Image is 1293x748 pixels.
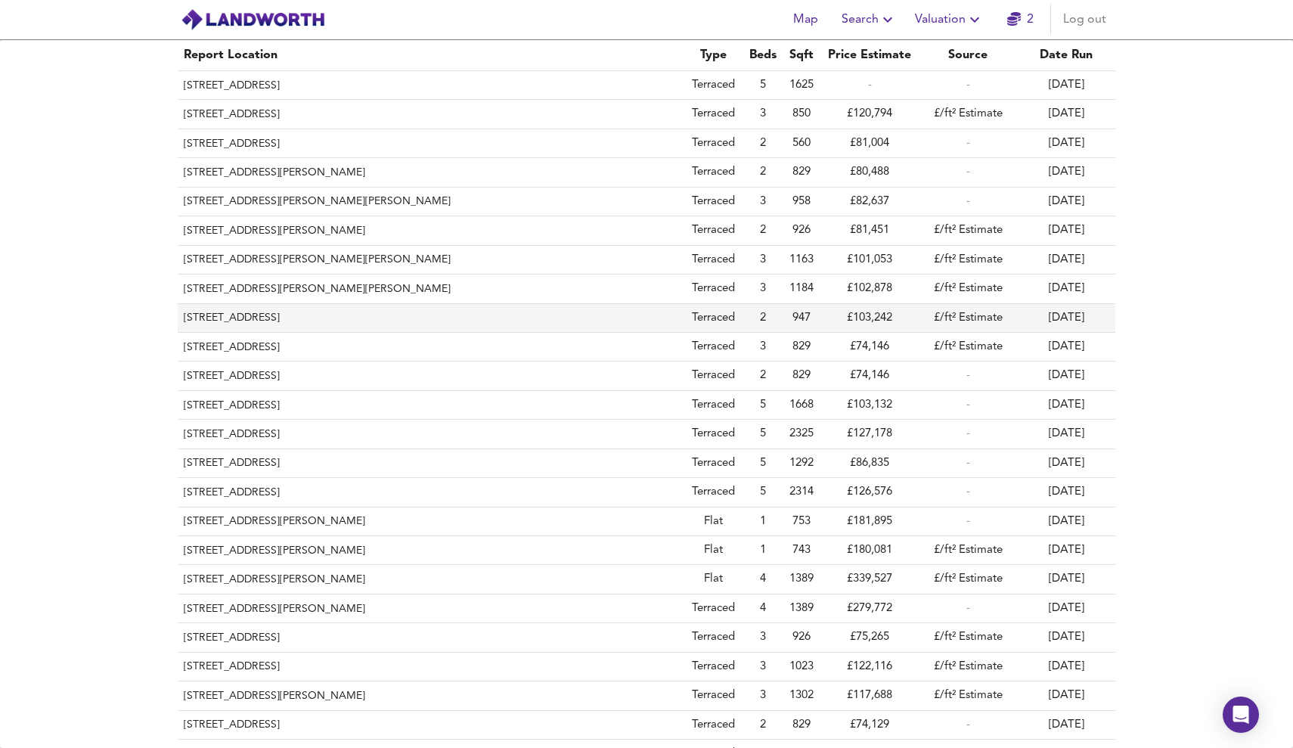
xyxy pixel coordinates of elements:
td: 2314 [783,478,820,507]
td: 850 [783,100,820,129]
td: 829 [783,711,820,740]
td: 2325 [783,420,820,448]
td: 2 [743,362,783,390]
button: Log out [1057,5,1112,35]
td: Terraced [683,362,743,390]
td: Terraced [683,478,743,507]
td: [DATE] [1017,623,1115,652]
td: [DATE] [1017,681,1115,710]
td: [DATE] [1017,216,1115,245]
td: 1184 [783,275,820,303]
td: £/ft² Estimate [919,100,1017,129]
td: [DATE] [1017,536,1115,565]
th: [STREET_ADDRESS] [178,71,683,100]
td: Terraced [683,711,743,740]
th: [STREET_ADDRESS][PERSON_NAME] [178,681,683,710]
td: [DATE] [1017,653,1115,681]
td: £80,488 [820,158,919,187]
td: 1389 [783,565,820,594]
td: £/ft² Estimate [919,623,1017,652]
th: Report Location [178,40,683,71]
td: [DATE] [1017,507,1115,536]
td: [DATE] [1017,188,1115,216]
td: 2 [743,216,783,245]
td: £86,835 [820,449,919,478]
td: £102,878 [820,275,919,303]
th: [STREET_ADDRESS][PERSON_NAME] [178,158,683,187]
td: [DATE] [1017,158,1115,187]
th: [STREET_ADDRESS][PERSON_NAME][PERSON_NAME] [178,188,683,216]
td: £122,116 [820,653,919,681]
td: 3 [743,623,783,652]
td: Terraced [683,304,743,333]
td: 1 [743,507,783,536]
td: Terraced [683,71,743,100]
td: 3 [743,275,783,303]
td: 4 [743,565,783,594]
td: £74,146 [820,362,919,390]
td: 3 [743,681,783,710]
td: [DATE] [1017,100,1115,129]
td: 926 [783,216,820,245]
td: £/ft² Estimate [919,565,1017,594]
td: [DATE] [1017,333,1115,362]
td: 2 [743,129,783,158]
td: 743 [783,536,820,565]
div: Source [925,46,1011,64]
th: [STREET_ADDRESS] [178,449,683,478]
div: Beds [749,46,777,64]
th: [STREET_ADDRESS] [178,420,683,448]
span: - [966,399,970,411]
td: £126,576 [820,478,919,507]
td: £181,895 [820,507,919,536]
td: £339,527 [820,565,919,594]
button: Valuation [909,5,990,35]
span: - [966,603,970,614]
span: Valuation [915,9,984,30]
td: 3 [743,333,783,362]
td: £/ft² Estimate [919,216,1017,245]
th: [STREET_ADDRESS] [178,362,683,390]
td: Terraced [683,188,743,216]
th: [STREET_ADDRESS] [178,333,683,362]
div: Price Estimate [826,46,913,64]
div: Sqft [789,46,814,64]
td: 3 [743,246,783,275]
th: [STREET_ADDRESS] [178,653,683,681]
td: [DATE] [1017,449,1115,478]
span: - [966,458,970,469]
td: 560 [783,129,820,158]
td: 2 [743,304,783,333]
td: £103,242 [820,304,919,333]
td: 1 [743,536,783,565]
td: [DATE] [1017,478,1115,507]
td: Terraced [683,420,743,448]
td: £/ft² Estimate [919,536,1017,565]
span: - [966,370,970,381]
span: - [966,196,970,207]
td: 5 [743,449,783,478]
td: Terraced [683,129,743,158]
div: Date Run [1023,46,1109,64]
span: Search [842,9,897,30]
td: £/ft² Estimate [919,246,1017,275]
td: £75,265 [820,623,919,652]
span: - [966,79,970,91]
td: £82,637 [820,188,919,216]
th: [STREET_ADDRESS] [178,391,683,420]
td: 4 [743,594,783,623]
span: - [966,719,970,731]
span: - [966,516,970,527]
td: [DATE] [1017,565,1115,594]
td: 3 [743,100,783,129]
td: [DATE] [1017,391,1115,420]
td: £101,053 [820,246,919,275]
td: [DATE] [1017,711,1115,740]
td: £/ft² Estimate [919,333,1017,362]
td: Terraced [683,275,743,303]
button: 2 [996,5,1044,35]
td: 958 [783,188,820,216]
td: [DATE] [1017,362,1115,390]
td: 829 [783,333,820,362]
td: Terraced [683,246,743,275]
